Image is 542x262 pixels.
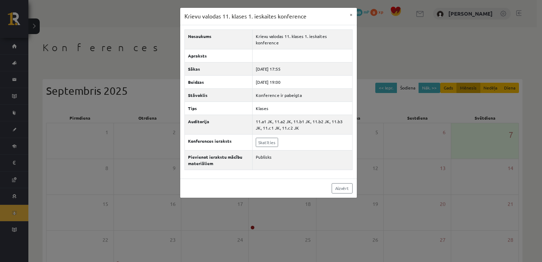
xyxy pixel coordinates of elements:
[184,29,252,49] th: Nosaukums
[252,75,352,88] td: [DATE] 19:00
[252,115,352,134] td: 11.a1 JK, 11.a2 JK, 11.b1 JK, 11.b2 JK, 11.b3 JK, 11.c1 JK, 11.c2 JK
[252,29,352,49] td: Krievu valodas 11. klases 1. ieskaites konference
[184,115,252,134] th: Auditorija
[256,138,278,147] a: Skatīties
[252,88,352,102] td: Konference ir pabeigta
[252,62,352,75] td: [DATE] 17:55
[252,102,352,115] td: Klases
[184,88,252,102] th: Stāvoklis
[332,183,353,193] a: Aizvērt
[345,8,357,21] button: ×
[184,12,306,21] h3: Krievu valodas 11. klases 1. ieskaites konference
[184,75,252,88] th: Beidzas
[184,150,252,170] th: Pievienot ierakstu mācību materiāliem
[184,134,252,150] th: Konferences ieraksts
[252,150,352,170] td: Publisks
[184,102,252,115] th: Tips
[184,62,252,75] th: Sākas
[184,49,252,62] th: Apraksts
